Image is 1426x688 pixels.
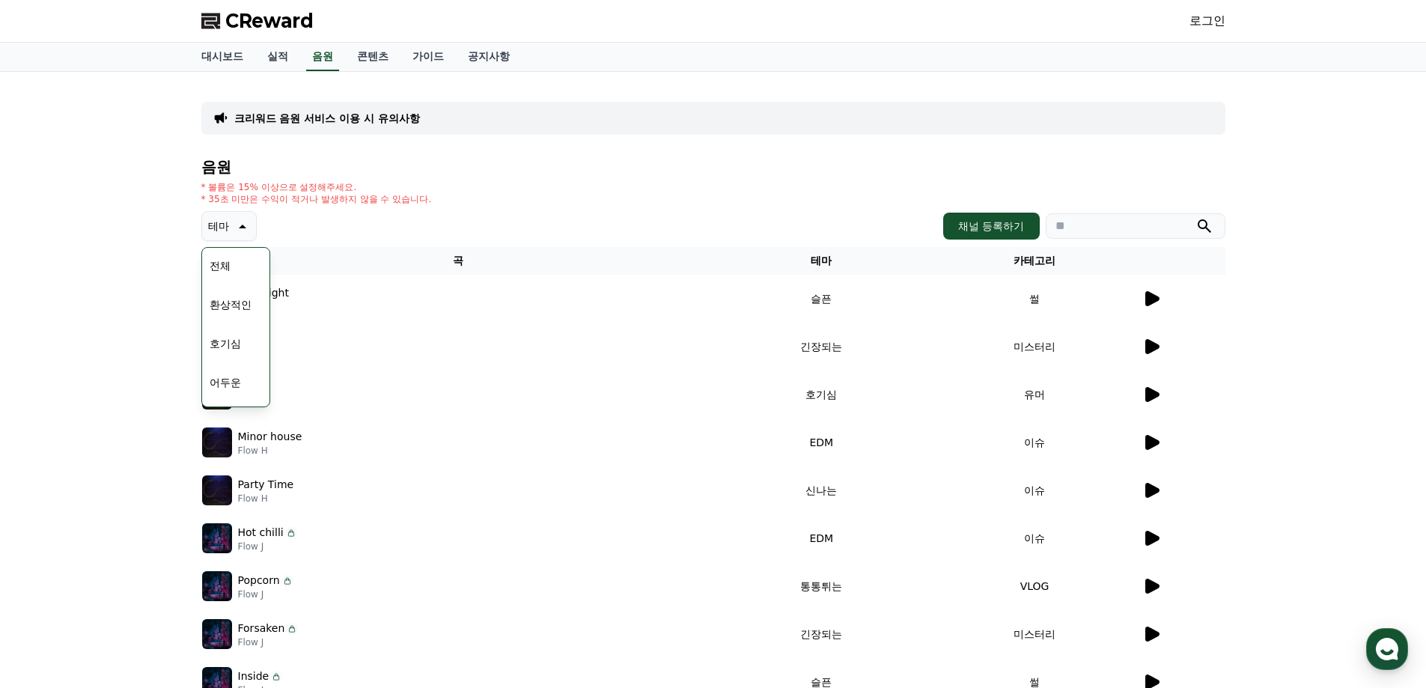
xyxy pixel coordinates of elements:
[202,523,232,553] img: music
[225,9,314,33] span: CReward
[238,636,299,648] p: Flow J
[202,571,232,601] img: music
[928,466,1142,514] td: 이슈
[238,429,302,445] p: Minor house
[928,418,1142,466] td: 이슈
[4,475,99,512] a: 홈
[204,249,237,282] button: 전체
[1189,12,1225,30] a: 로그인
[201,159,1225,175] h4: 음원
[202,427,232,457] img: music
[715,247,928,275] th: 테마
[715,418,928,466] td: EDM
[715,371,928,418] td: 호기심
[928,275,1142,323] td: 썰
[400,43,456,71] a: 가이드
[238,573,280,588] p: Popcorn
[201,9,314,33] a: CReward
[204,327,247,360] button: 호기심
[238,621,285,636] p: Forsaken
[204,288,258,321] button: 환상적인
[715,323,928,371] td: 긴장되는
[306,43,339,71] a: 음원
[238,493,294,505] p: Flow H
[47,497,56,509] span: 홈
[238,525,284,541] p: Hot chilli
[201,211,257,241] button: 테마
[201,193,432,205] p: * 35초 미만은 수익이 적거나 발생하지 않을 수 있습니다.
[193,475,287,512] a: 설정
[204,366,247,399] button: 어두운
[255,43,300,71] a: 실적
[202,475,232,505] img: music
[208,216,229,237] p: 테마
[238,285,289,301] p: Sad Night
[201,181,432,193] p: * 볼륨은 15% 이상으로 설정해주세요.
[928,247,1142,275] th: 카테고리
[238,445,302,457] p: Flow H
[231,497,249,509] span: 설정
[928,323,1142,371] td: 미스터리
[928,371,1142,418] td: 유머
[238,477,294,493] p: Party Time
[201,247,715,275] th: 곡
[715,610,928,658] td: 긴장되는
[238,669,269,684] p: Inside
[238,541,297,552] p: Flow J
[943,213,1039,240] button: 채널 등록하기
[202,619,232,649] img: music
[345,43,400,71] a: 콘텐츠
[715,466,928,514] td: 신나는
[238,588,293,600] p: Flow J
[456,43,522,71] a: 공지사항
[234,111,420,126] a: 크리워드 음원 서비스 이용 시 유의사항
[715,514,928,562] td: EDM
[189,43,255,71] a: 대시보드
[99,475,193,512] a: 대화
[715,275,928,323] td: 슬픈
[928,562,1142,610] td: VLOG
[715,562,928,610] td: 통통튀는
[137,498,155,510] span: 대화
[928,514,1142,562] td: 이슈
[928,610,1142,658] td: 미스터리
